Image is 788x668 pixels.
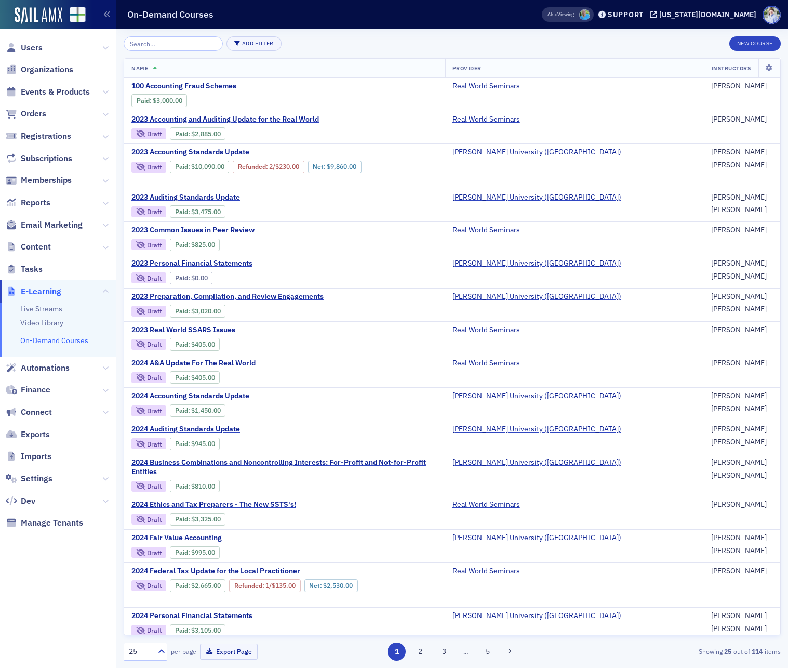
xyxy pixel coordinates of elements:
a: [PERSON_NAME] [711,546,767,556]
span: Content [21,241,51,253]
span: 2023 Common Issues in Peer Review [131,226,306,235]
a: [PERSON_NAME] [711,148,767,157]
a: Content [6,241,51,253]
span: : [175,440,191,448]
div: [US_STATE][DOMAIN_NAME] [659,10,756,19]
div: Draft [131,162,166,173]
a: [PERSON_NAME] University ([GEOGRAPHIC_DATA]) [452,193,621,202]
a: 2024 Business Combinations and Noncontrolling Interests: For-Profit and Not-for-Profit Entities [131,458,438,476]
div: [PERSON_NAME] [711,567,767,576]
a: Connect [6,407,52,418]
label: per page [171,647,196,656]
a: [PERSON_NAME] University ([GEOGRAPHIC_DATA]) [452,533,621,543]
a: [PERSON_NAME] University ([GEOGRAPHIC_DATA]) [452,148,621,157]
span: $995.00 [191,548,215,556]
span: Kristi Gates [579,9,590,20]
div: Draft [147,583,162,588]
a: Video Library [20,318,63,328]
a: Refunded [234,582,262,590]
span: 2024 Accounting Standards Update [131,391,306,401]
span: 2023 Accounting and Auditing Update for the Real World [131,115,319,124]
div: Showing out of items [569,647,781,656]
div: Paid: 4 - $40500 [170,371,220,384]
span: : [175,374,191,382]
a: 2024 Federal Tax Update for the Local Practitioner [131,567,438,576]
div: Draft [147,308,162,314]
div: Paid: 23 - $302000 [170,305,225,317]
span: 2024 Ethics and Tax Preparers - The New SSTS's! [131,500,306,509]
span: Net : [309,582,323,590]
a: [PERSON_NAME] [711,624,767,634]
span: 2023 Auditing Standards Update [131,193,306,202]
button: [US_STATE][DOMAIN_NAME] [650,11,760,18]
a: Registrations [6,130,71,142]
a: Real World Seminars [452,359,520,368]
a: [PERSON_NAME] [711,272,767,281]
a: Organizations [6,64,73,75]
div: Draft [131,306,166,317]
span: Subscriptions [21,153,72,164]
a: [PERSON_NAME] University ([GEOGRAPHIC_DATA]) [452,259,621,268]
a: [PERSON_NAME] University ([GEOGRAPHIC_DATA]) [452,391,621,401]
a: 100 Accounting Fraud Schemes [131,82,306,91]
a: New Course [729,38,781,47]
div: [PERSON_NAME] [711,438,767,447]
span: $10,090.00 [191,163,224,171]
a: Tasks [6,264,43,275]
a: [PERSON_NAME] University ([GEOGRAPHIC_DATA]) [452,425,621,434]
a: Automations [6,362,70,374]
div: [PERSON_NAME] [711,161,767,170]
a: [PERSON_NAME] [711,259,767,268]
div: Paid: 24 - $300000 [131,94,187,107]
span: Provider [452,64,482,72]
span: $3,105.00 [191,626,221,634]
a: Paid [175,515,188,523]
span: Manage Tenants [21,517,83,529]
span: $3,020.00 [191,307,221,315]
span: … [459,647,473,656]
div: Draft [147,375,162,381]
span: Memberships [21,175,72,186]
span: Tasks [21,264,43,275]
div: Also [547,11,557,18]
div: [PERSON_NAME] [711,404,767,414]
a: View Homepage [62,7,86,24]
a: [PERSON_NAME] [711,226,767,235]
div: Draft [147,164,162,170]
div: Draft [131,625,166,636]
div: Paid: 11 - $145000 [170,404,225,417]
a: [PERSON_NAME] [711,325,767,335]
span: $9,860.00 [327,163,356,171]
div: [PERSON_NAME] [711,115,767,124]
span: $2,885.00 [191,130,221,138]
div: Draft [131,481,166,492]
a: 2024 Fair Value Accounting [131,533,317,543]
div: Refunded: 18 - $266500 [229,579,300,592]
span: $3,325.00 [191,515,221,523]
span: 2023 Real World SSARS Issues [131,325,306,335]
a: Real World Seminars [452,115,520,124]
span: : [175,482,191,490]
a: [PERSON_NAME] [711,305,767,314]
div: [PERSON_NAME] [711,611,767,621]
span: $3,000.00 [153,97,182,104]
a: 2023 Common Issues in Peer Review [131,226,317,235]
span: Organizations [21,64,73,75]
span: : [175,548,191,556]
span: Net : [313,163,327,171]
span: : [234,582,265,590]
div: Draft [147,408,162,414]
button: 5 [478,643,497,661]
div: Draft [131,206,166,217]
a: [PERSON_NAME] [711,391,767,401]
span: 2023 Personal Financial Statements [131,259,306,268]
div: Draft [147,276,162,281]
a: [PERSON_NAME] [711,359,767,368]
